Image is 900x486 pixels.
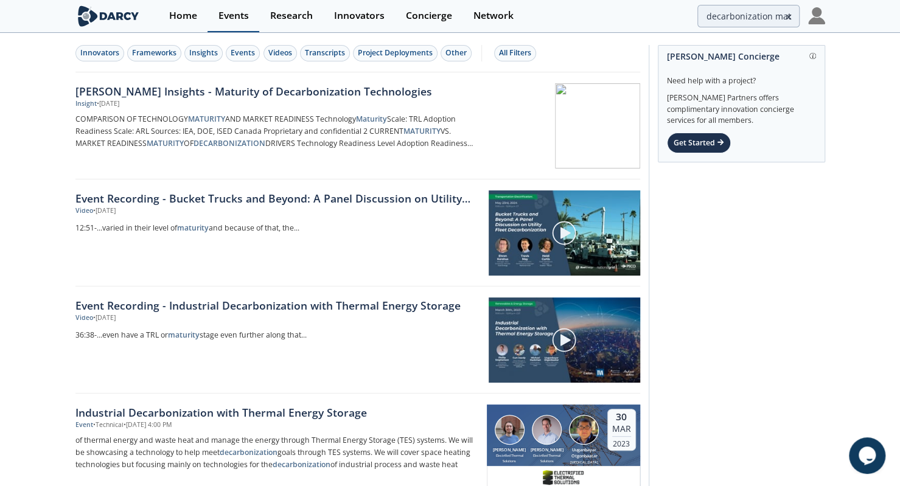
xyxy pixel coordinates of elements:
[75,72,640,179] a: [PERSON_NAME] Insights - Maturity of Decarbonization Technologies Insight •[DATE] COMPARISON OF T...
[403,126,441,136] strong: MATURITY
[268,47,292,58] div: Videos
[75,206,93,216] div: Video
[75,220,480,237] a: 12:51-...varied in their level ofmaturityand because of that, the...
[406,11,452,21] div: Concierge
[612,411,631,423] div: 30
[75,83,478,99] div: [PERSON_NAME] Insights - Maturity of Decarbonization Technologies
[188,114,225,124] strong: MATURITY
[565,460,602,465] div: [MEDICAL_DATA]
[194,138,265,148] strong: DECARBONIZATION
[356,114,387,124] strong: Maturity
[273,459,330,470] strong: decarbonization
[75,327,480,344] a: 36:38-...even have a TRL ormaturitystage even further along that...
[551,220,577,246] img: play-chapters-gray.svg
[270,11,313,21] div: Research
[93,420,172,430] div: • Technical • [DATE] 4:00 PM
[218,11,249,21] div: Events
[528,447,565,454] div: [PERSON_NAME]
[168,330,200,340] strong: maturity
[300,45,350,61] button: Transcripts
[528,453,565,463] div: Electrified Thermal Solutions
[353,45,438,61] button: Project Deployments
[565,447,602,460] div: Uuganbayar Otgonbaatar
[93,313,116,323] div: • [DATE]
[75,5,142,27] img: logo-wide.svg
[849,437,888,474] iframe: chat widget
[169,11,197,21] div: Home
[473,11,514,21] div: Network
[667,133,731,153] div: Get Started
[80,47,119,58] div: Innovators
[127,45,181,61] button: Frameworks
[132,47,176,58] div: Frameworks
[667,46,816,67] div: [PERSON_NAME] Concierge
[499,47,531,58] div: All Filters
[569,415,599,445] img: Uuganbayar Otgonbaatar
[231,47,255,58] div: Events
[441,45,472,61] button: Other
[305,47,345,58] div: Transcripts
[697,5,800,27] input: Advanced Search
[97,99,119,109] div: • [DATE]
[495,415,525,445] img: Daniel Stack
[75,45,124,61] button: Innovators
[226,45,260,61] button: Events
[220,447,277,457] strong: decarbonization
[667,67,816,86] div: Need help with a project?
[612,423,631,434] div: Mar
[808,7,825,24] img: Profile
[491,453,528,463] div: Electrified Thermal Solutions
[147,138,184,148] strong: MATURITY
[189,47,218,58] div: Insights
[184,45,223,61] button: Insights
[75,113,478,150] p: COMPARISON OF TECHNOLOGY AND MARKET READINESS Technology Scale: TRL Adoption Readiness Scale: ARL...
[177,223,209,233] strong: maturity
[75,313,93,323] div: Video
[75,434,478,471] p: of thermal energy and waste heat and manage the energy through Thermal Energy Storage (TES) syste...
[667,86,816,127] div: [PERSON_NAME] Partners offers complimentary innovation concierge services for all members.
[75,404,478,420] div: Industrial Decarbonization with Thermal Energy Storage
[334,11,385,21] div: Innovators
[612,436,631,448] div: 2023
[532,415,562,445] img: Phillip Stephenson
[93,206,116,216] div: • [DATE]
[75,297,480,313] a: Event Recording - Industrial Decarbonization with Thermal Energy Storage
[542,470,585,485] img: e8a80f74-e23e-4094-aadb-ceca62e17d39
[551,327,577,353] img: play-chapters-gray.svg
[494,45,536,61] button: All Filters
[809,53,816,60] img: information.svg
[263,45,297,61] button: Videos
[358,47,433,58] div: Project Deployments
[445,47,467,58] div: Other
[491,447,528,454] div: [PERSON_NAME]
[75,99,97,109] div: Insight
[75,190,480,206] a: Event Recording - Bucket Trucks and Beyond: A Panel Discussion on Utility Fleet Decarbonization
[75,420,93,430] div: Event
